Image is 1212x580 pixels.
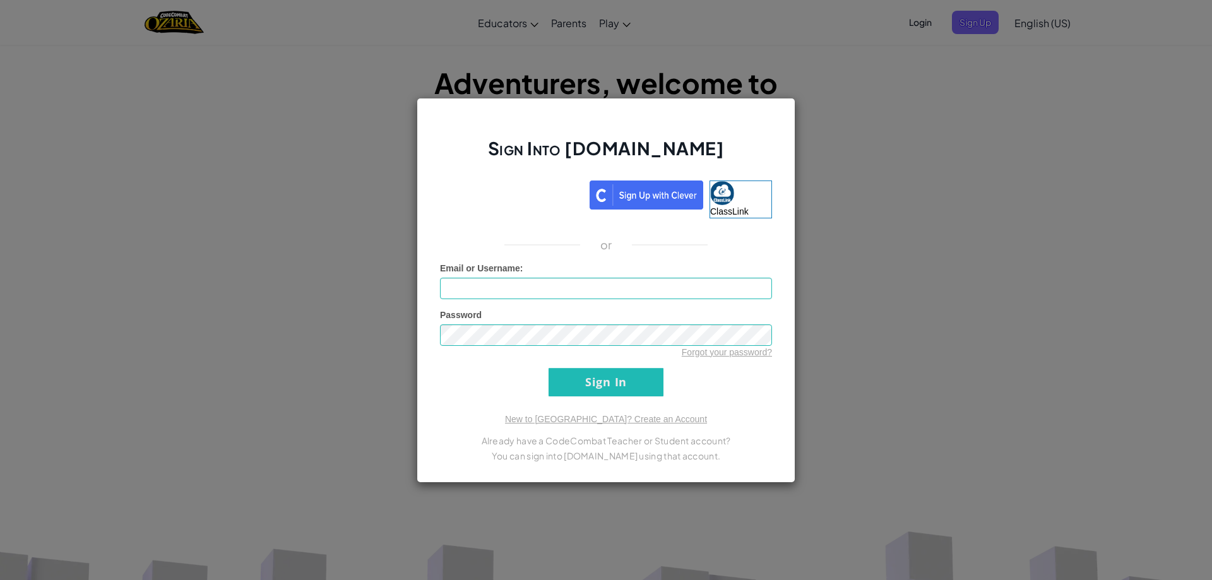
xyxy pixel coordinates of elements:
[440,263,520,273] span: Email or Username
[505,414,707,424] a: New to [GEOGRAPHIC_DATA]? Create an Account
[440,136,772,173] h2: Sign Into [DOMAIN_NAME]
[682,347,772,357] a: Forgot your password?
[440,310,482,320] span: Password
[549,368,663,396] input: Sign In
[710,206,749,216] span: ClassLink
[434,179,590,207] iframe: Sign in with Google Button
[710,181,734,205] img: classlink-logo-small.png
[600,237,612,252] p: or
[590,181,703,210] img: clever_sso_button@2x.png
[440,448,772,463] p: You can sign into [DOMAIN_NAME] using that account.
[440,433,772,448] p: Already have a CodeCombat Teacher or Student account?
[440,262,523,275] label: :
